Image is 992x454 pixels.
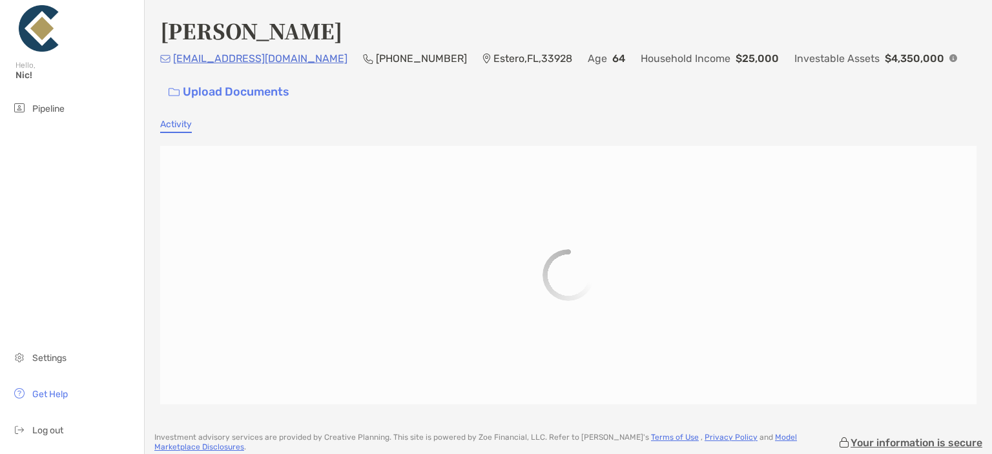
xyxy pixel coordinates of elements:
[15,70,136,81] span: Nic!
[173,50,347,67] p: [EMAIL_ADDRESS][DOMAIN_NAME]
[651,433,699,442] a: Terms of Use
[612,50,625,67] p: 64
[705,433,758,442] a: Privacy Policy
[794,50,880,67] p: Investable Assets
[376,50,467,67] p: [PHONE_NUMBER]
[12,349,27,365] img: settings icon
[949,54,957,62] img: Info Icon
[15,5,62,52] img: Zoe Logo
[32,425,63,436] span: Log out
[363,54,373,64] img: Phone Icon
[885,50,944,67] p: $4,350,000
[32,389,68,400] span: Get Help
[12,100,27,116] img: pipeline icon
[160,55,170,63] img: Email Icon
[32,103,65,114] span: Pipeline
[160,119,192,133] a: Activity
[588,50,607,67] p: Age
[154,433,797,451] a: Model Marketplace Disclosures
[736,50,779,67] p: $25,000
[154,433,838,452] p: Investment advisory services are provided by Creative Planning . This site is powered by Zoe Fina...
[641,50,730,67] p: Household Income
[160,15,342,45] h4: [PERSON_NAME]
[12,422,27,437] img: logout icon
[851,437,982,449] p: Your information is secure
[32,353,67,364] span: Settings
[12,386,27,401] img: get-help icon
[482,54,491,64] img: Location Icon
[160,78,298,106] a: Upload Documents
[493,50,572,67] p: Estero , FL , 33928
[169,88,180,97] img: button icon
